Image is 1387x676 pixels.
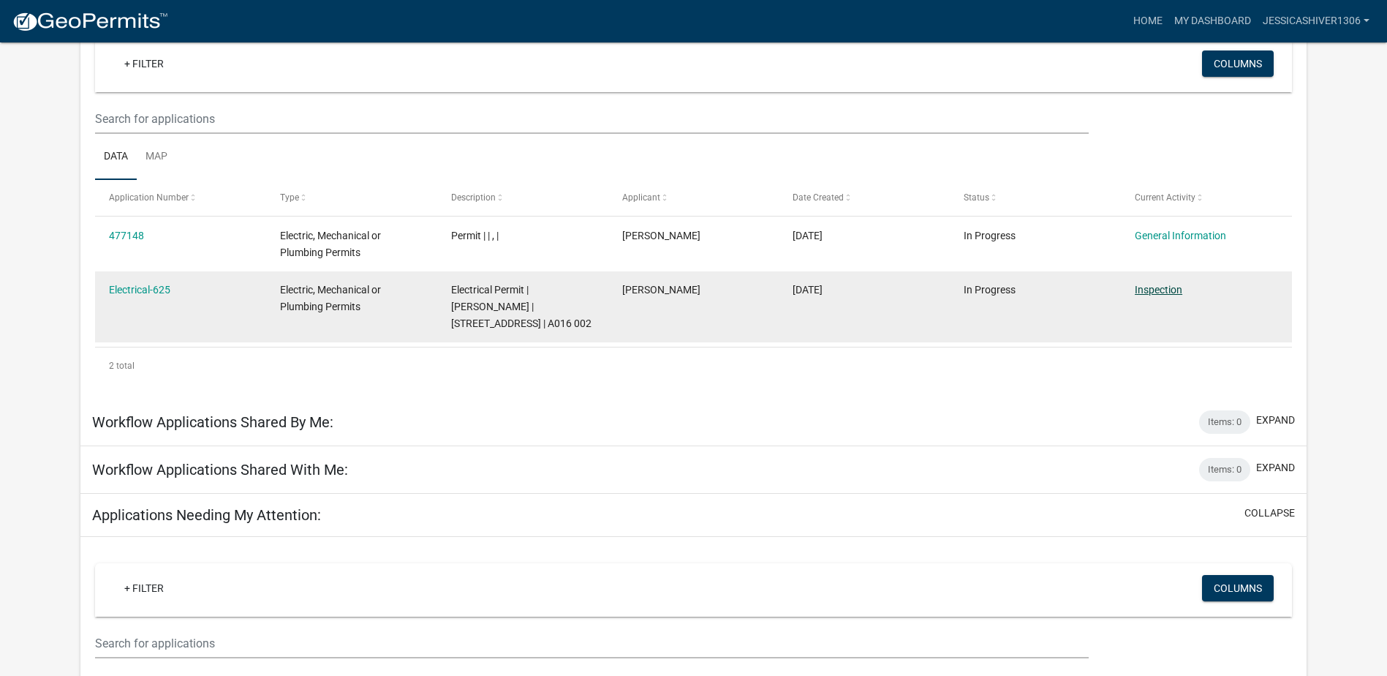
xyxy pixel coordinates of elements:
a: + Filter [113,575,175,601]
datatable-header-cell: Description [437,180,608,215]
div: collapse [80,12,1307,398]
button: collapse [1244,506,1295,521]
span: 09/11/2025 [793,284,823,296]
span: In Progress [964,284,1016,296]
a: Data [95,134,137,181]
span: Electrical Permit | Jessica Shiver | 302 BEAR CREEK RD, Valdosta 31603 | A016 002 [451,284,592,329]
span: 09/11/2025 [793,230,823,241]
div: 2 total [95,348,1292,384]
a: JessicaShiver1306 [1257,7,1375,35]
span: Type [280,192,299,203]
a: My Dashboard [1168,7,1257,35]
button: Columns [1202,50,1274,77]
a: General Information [1135,230,1226,241]
button: expand [1256,460,1295,476]
span: Electric, Mechanical or Plumbing Permits [280,284,381,312]
a: Inspection [1135,284,1182,296]
span: Applicant [622,192,660,203]
span: Jessica Shiver [622,284,700,296]
h5: Workflow Applications Shared By Me: [92,413,333,431]
h5: Applications Needing My Attention: [92,506,321,524]
a: 477148 [109,230,144,241]
span: Application Number [109,192,189,203]
datatable-header-cell: Application Number [95,180,266,215]
span: Description [451,192,496,203]
input: Search for applications [95,104,1089,134]
datatable-header-cell: Status [950,180,1121,215]
datatable-header-cell: Date Created [779,180,950,215]
span: Permit | | , | [451,230,499,241]
a: Electrical-625 [109,284,170,296]
a: Map [137,134,176,181]
a: Home [1127,7,1168,35]
span: Date Created [793,192,844,203]
span: Jessica Shiver [622,230,700,241]
h5: Workflow Applications Shared With Me: [92,461,348,478]
div: Items: 0 [1199,458,1250,481]
span: Status [964,192,989,203]
a: + Filter [113,50,175,77]
button: expand [1256,413,1295,428]
span: Current Activity [1135,192,1195,203]
datatable-header-cell: Current Activity [1121,180,1292,215]
datatable-header-cell: Applicant [608,180,779,215]
input: Search for applications [95,628,1089,658]
span: In Progress [964,230,1016,241]
datatable-header-cell: Type [266,180,437,215]
button: Columns [1202,575,1274,601]
div: Items: 0 [1199,410,1250,434]
span: Electric, Mechanical or Plumbing Permits [280,230,381,258]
